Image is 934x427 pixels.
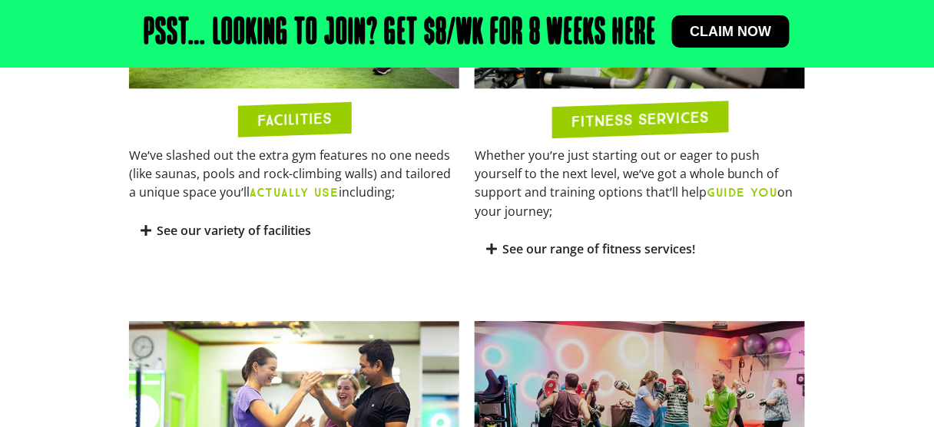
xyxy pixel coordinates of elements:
[502,240,695,257] a: See our range of fitness services!
[144,15,657,52] h2: Psst… Looking to join? Get $8/wk for 8 weeks here
[475,146,805,220] p: Whether you’re just starting out or eager to push yourself to the next level, we’ve got a whole b...
[707,185,778,200] b: GUIDE YOU
[257,110,332,127] h2: FACILITIES
[129,146,459,202] p: We’ve slashed out the extra gym features no one needs (like saunas, pools and rock-climbing walls...
[672,15,790,48] a: Claim now
[475,231,805,267] div: See our range of fitness services!
[157,222,311,239] a: See our variety of facilities
[571,109,709,129] h2: FITNESS SERVICES
[129,213,459,249] div: See our variety of facilities
[250,185,339,200] b: ACTUALLY USE
[691,25,772,38] span: Claim now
